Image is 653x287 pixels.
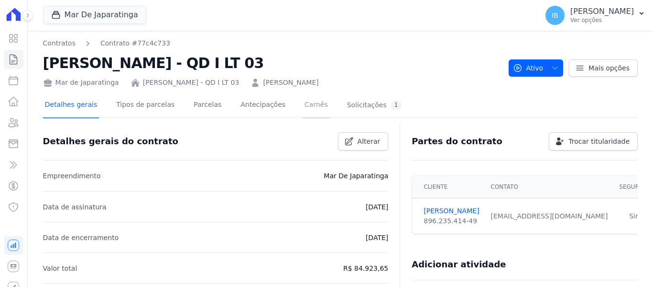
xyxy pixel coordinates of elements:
[239,93,287,118] a: Antecipações
[358,137,381,146] span: Alterar
[412,176,485,198] th: Cliente
[347,101,402,110] div: Solicitações
[549,132,638,150] a: Trocar titularidade
[570,7,634,16] p: [PERSON_NAME]
[43,6,146,24] button: Mar De Japaratinga
[263,78,318,88] a: [PERSON_NAME]
[43,201,107,213] p: Data de assinatura
[303,93,330,118] a: Carnês
[100,38,170,48] a: Contrato #77c4c733
[43,78,119,88] div: Mar de Japaratinga
[538,2,653,29] button: IB [PERSON_NAME] Ver opções
[43,263,77,274] p: Valor total
[43,136,178,147] h3: Detalhes gerais do contrato
[552,12,558,19] span: IB
[43,38,171,48] nav: Breadcrumb
[43,52,501,74] h2: [PERSON_NAME] - QD I LT 03
[412,136,502,147] h3: Partes do contrato
[485,176,614,198] th: Contato
[143,78,239,88] a: [PERSON_NAME] - QD I LT 03
[391,101,402,110] div: 1
[43,232,119,243] p: Data de encerramento
[366,232,388,243] p: [DATE]
[43,38,76,48] a: Contratos
[513,59,544,77] span: Ativo
[424,206,479,216] a: [PERSON_NAME]
[491,211,608,221] div: [EMAIL_ADDRESS][DOMAIN_NAME]
[343,263,388,274] p: R$ 84.923,65
[509,59,564,77] button: Ativo
[569,59,638,77] a: Mais opções
[192,93,223,118] a: Parcelas
[588,63,630,73] span: Mais opções
[345,93,404,118] a: Solicitações1
[366,201,388,213] p: [DATE]
[424,216,479,226] div: 896.235.414-49
[570,16,634,24] p: Ver opções
[338,132,389,150] a: Alterar
[43,93,99,118] a: Detalhes gerais
[324,170,388,182] p: Mar De Japaratinga
[114,93,176,118] a: Tipos de parcelas
[43,38,501,48] nav: Breadcrumb
[568,137,630,146] span: Trocar titularidade
[412,259,506,270] h3: Adicionar atividade
[43,170,101,182] p: Empreendimento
